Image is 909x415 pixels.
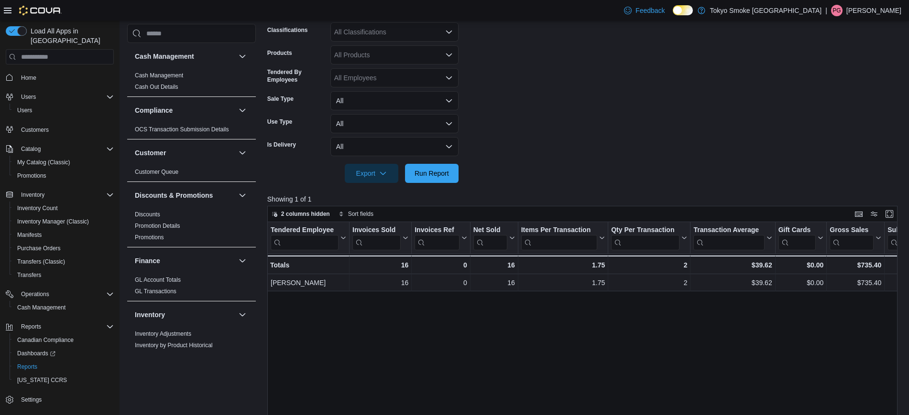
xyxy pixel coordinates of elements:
[135,234,164,241] span: Promotions
[673,15,673,16] span: Dark Mode
[13,229,114,241] span: Manifests
[27,26,114,45] span: Load All Apps in [GEOGRAPHIC_DATA]
[127,124,256,139] div: Compliance
[135,330,191,337] a: Inventory Adjustments
[17,321,114,332] span: Reports
[271,226,339,235] div: Tendered Employee
[832,5,841,16] span: PG
[135,211,160,218] span: Discounts
[127,274,256,301] div: Finance
[237,147,248,159] button: Customer
[135,342,213,349] a: Inventory by Product Historical
[10,255,118,268] button: Transfers (Classic)
[135,52,235,61] button: Cash Management
[268,208,334,220] button: 2 columns hidden
[17,336,74,344] span: Canadian Compliance
[17,394,45,405] a: Settings
[693,226,764,250] div: Transaction Average
[710,5,822,16] p: Tokyo Smoke [GEOGRAPHIC_DATA]
[445,28,453,36] button: Open list of options
[17,245,61,252] span: Purchase Orders
[13,170,50,181] a: Promotions
[135,310,235,319] button: Inventory
[17,189,114,201] span: Inventory
[2,123,118,137] button: Customers
[853,208,865,220] button: Keyboard shortcuts
[10,156,118,169] button: My Catalog (Classic)
[330,137,459,156] button: All
[135,223,180,229] a: Promotion Details
[271,277,346,289] div: [PERSON_NAME]
[267,141,296,149] label: Is Delivery
[127,70,256,96] div: Cash Management
[415,226,459,250] div: Invoices Ref
[611,226,679,250] div: Qty Per Transaction
[17,124,53,136] a: Customers
[521,226,597,250] div: Items Per Transaction
[281,210,330,218] span: 2 columns hidden
[135,148,166,158] h3: Customer
[17,204,58,212] span: Inventory Count
[620,1,668,20] a: Feedback
[17,91,114,103] span: Users
[830,226,874,250] div: Gross Sales
[330,114,459,133] button: All
[10,242,118,255] button: Purchase Orders
[135,72,183,79] a: Cash Management
[405,164,459,183] button: Run Report
[17,271,41,279] span: Transfers
[10,228,118,242] button: Manifests
[17,172,46,180] span: Promotions
[135,169,178,175] a: Customer Queue
[635,6,665,15] span: Feedback
[135,126,229,133] a: OCS Transaction Submission Details
[135,191,235,200] button: Discounts & Promotions
[2,393,118,406] button: Settings
[19,6,62,15] img: Cova
[270,259,346,271] div: Totals
[10,169,118,182] button: Promotions
[352,259,408,271] div: 16
[21,74,36,82] span: Home
[135,148,235,158] button: Customer
[868,208,880,220] button: Display options
[778,226,816,250] div: Gift Card Sales
[17,124,114,136] span: Customers
[2,287,118,301] button: Operations
[10,215,118,228] button: Inventory Manager (Classic)
[127,166,256,181] div: Customer
[350,164,393,183] span: Export
[17,321,45,332] button: Reports
[21,93,36,101] span: Users
[521,259,605,271] div: 1.75
[13,348,114,359] span: Dashboards
[884,208,895,220] button: Enter fullscreen
[135,222,180,230] span: Promotion Details
[21,191,44,199] span: Inventory
[135,168,178,176] span: Customer Queue
[2,70,118,84] button: Home
[267,194,904,204] p: Showing 1 of 1
[135,256,160,266] h3: Finance
[13,302,114,313] span: Cash Management
[17,394,114,405] span: Settings
[135,256,235,266] button: Finance
[17,72,40,84] a: Home
[237,255,248,266] button: Finance
[13,361,114,372] span: Reports
[846,5,901,16] p: [PERSON_NAME]
[17,189,48,201] button: Inventory
[13,256,114,267] span: Transfers (Classic)
[17,231,42,239] span: Manifests
[13,334,77,346] a: Canadian Compliance
[830,226,881,250] button: Gross Sales
[135,353,195,361] span: Inventory Count Details
[21,396,42,404] span: Settings
[13,216,114,227] span: Inventory Manager (Classic)
[10,360,118,373] button: Reports
[17,159,70,166] span: My Catalog (Classic)
[17,71,114,83] span: Home
[17,218,89,225] span: Inventory Manager (Classic)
